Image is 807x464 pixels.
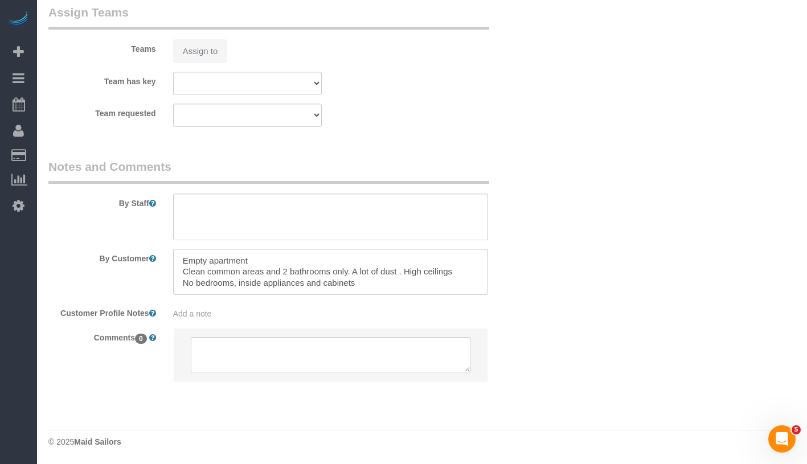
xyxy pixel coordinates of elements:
[48,436,796,447] div: © 2025
[135,334,147,344] span: 0
[768,425,796,453] iframe: Intercom live chat
[40,249,165,264] label: By Customer
[40,303,165,319] label: Customer Profile Notes
[792,425,801,434] span: 5
[40,194,165,209] label: By Staff
[48,4,489,30] legend: Assign Teams
[48,158,489,184] legend: Notes and Comments
[40,328,165,343] label: Comments
[7,11,30,27] img: Automaid Logo
[40,72,165,87] label: Team has key
[40,39,165,55] label: Teams
[40,104,165,119] label: Team requested
[74,437,121,446] strong: Maid Sailors
[173,309,212,318] span: Add a note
